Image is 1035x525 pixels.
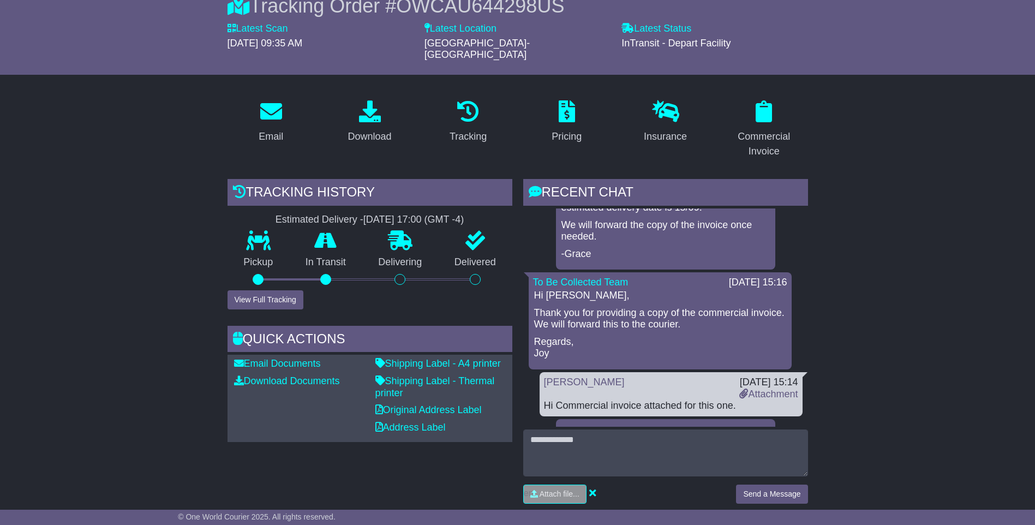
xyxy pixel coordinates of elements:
label: Latest Scan [228,23,288,35]
div: Commercial Invoice [727,129,801,159]
div: Tracking history [228,179,512,208]
p: Thank you for providing a copy of the commercial invoice. We will forward this to the courier. [534,307,786,331]
a: [PERSON_NAME] [544,377,625,387]
a: Shipping Label - Thermal printer [375,375,495,398]
button: View Full Tracking [228,290,303,309]
p: Hi [PERSON_NAME], [534,290,786,302]
button: Send a Message [736,485,807,504]
div: Tracking [450,129,487,144]
div: Download [348,129,391,144]
a: Tracking [442,97,494,148]
span: InTransit - Depart Facility [621,38,731,49]
div: Hi Commercial invoice attached for this one. [544,400,798,412]
div: Estimated Delivery - [228,214,512,226]
a: Commercial Invoice [720,97,808,163]
p: Delivered [438,256,512,269]
p: In Transit [289,256,362,269]
a: Attachment [739,389,798,399]
label: Latest Status [621,23,691,35]
a: Insurance [637,97,694,148]
p: Delivering [362,256,439,269]
a: Email [252,97,290,148]
div: [DATE] 17:00 (GMT -4) [363,214,464,226]
div: Quick Actions [228,326,512,355]
a: Download [340,97,398,148]
p: -Grace [561,248,770,260]
a: Original Address Label [375,404,482,415]
p: We will forward the copy of the invoice once needed. [561,219,770,243]
div: Insurance [644,129,687,144]
a: Address Label [375,422,446,433]
div: [DATE] 15:16 [729,277,787,289]
div: Pricing [552,129,582,144]
p: Pickup [228,256,290,269]
p: Regards, Joy [534,336,786,360]
a: Email Documents [234,358,321,369]
div: Email [259,129,283,144]
a: Shipping Label - A4 printer [375,358,501,369]
span: © One World Courier 2025. All rights reserved. [178,512,336,521]
a: Pricing [545,97,589,148]
span: [GEOGRAPHIC_DATA]-[GEOGRAPHIC_DATA] [424,38,530,61]
span: [DATE] 09:35 AM [228,38,303,49]
div: RECENT CHAT [523,179,808,208]
a: Download Documents [234,375,340,386]
label: Latest Location [424,23,496,35]
div: [DATE] 15:14 [739,377,798,389]
a: To Be Collected Team [533,277,629,288]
